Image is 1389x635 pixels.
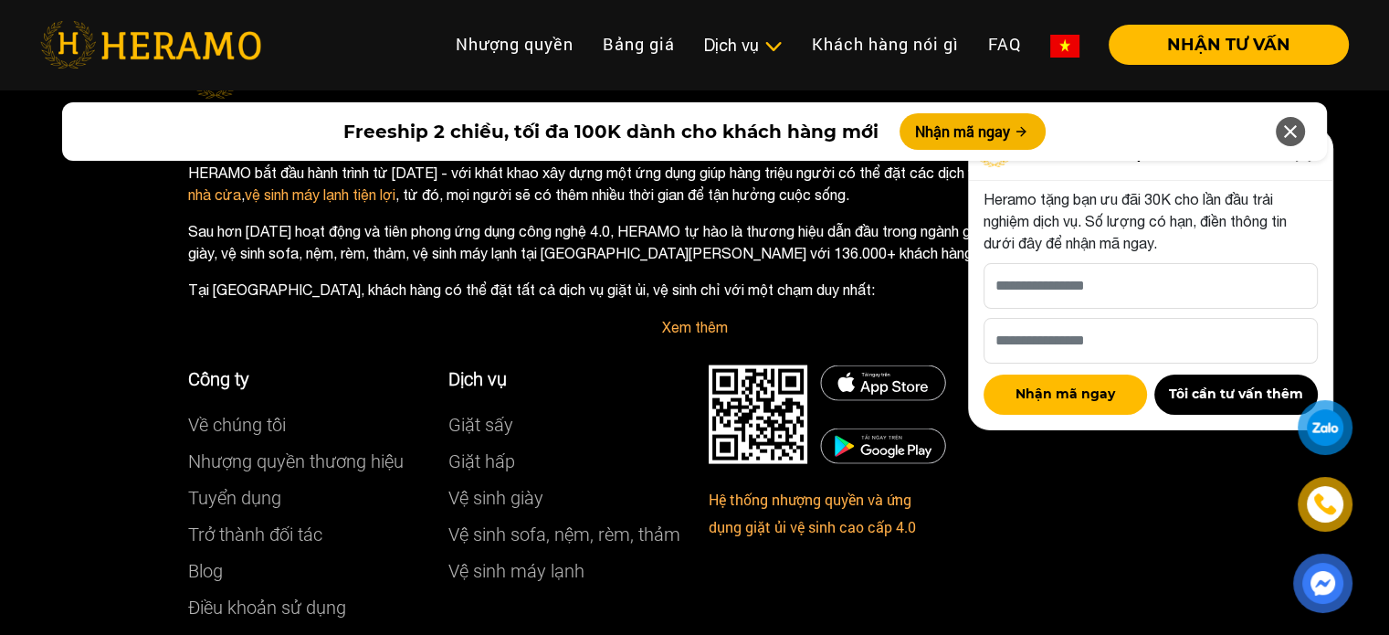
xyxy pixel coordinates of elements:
[448,487,543,509] a: Vệ sinh giày
[973,25,1036,64] a: FAQ
[704,33,783,58] div: Dịch vụ
[188,560,223,582] a: Blog
[188,162,1202,206] p: HERAMO bắt đầu hành trình từ [DATE] - với khát khao xây dựng một ứng dụng giúp hàng triệu người c...
[188,597,346,619] a: Điều khoản sử dụng
[709,490,916,536] a: Hệ thống nhượng quyền và ứng dụng giặt ủi vệ sinh cao cấp 4.0
[820,365,946,401] img: DMCA.com Protection Status
[188,414,286,436] a: Về chúng tôi
[1109,25,1349,65] button: NHẬN TƯ VẤN
[820,429,946,464] img: DMCA.com Protection Status
[448,560,584,582] a: Vệ sinh máy lạnh
[588,25,689,64] a: Bảng giá
[984,188,1318,254] p: Heramo tặng bạn ưu đãi 30K cho lần đầu trải nghiệm dịch vụ. Số lượng có hạn, điền thông tin dưới ...
[188,220,1202,264] p: Sau hơn [DATE] hoạt động và tiên phong ứng dụng công nghệ 4.0, HERAMO tự hào là thương hiệu dẫn đ...
[1154,375,1318,415] button: Tôi cần tư vấn thêm
[709,365,807,464] img: DMCA.com Protection Status
[448,524,680,545] a: Vệ sinh sofa, nệm, rèm, thảm
[188,450,404,472] a: Nhượng quyền thương hiệu
[441,25,588,64] a: Nhượng quyền
[448,365,681,393] p: Dịch vụ
[40,21,261,69] img: heramo-logo.png
[984,375,1147,415] button: Nhận mã ngay
[1094,37,1349,53] a: NHẬN TƯ VẤN
[188,365,421,393] p: Công ty
[188,279,1202,301] p: Tại [GEOGRAPHIC_DATA], khách hàng có thể đặt tất cả dịch vụ giặt ủi, vệ sinh chỉ với một chạm duy...
[188,524,322,545] a: Trở thành đối tác
[448,450,515,472] a: Giặt hấp
[245,186,395,203] a: vệ sinh máy lạnh tiện lợi
[342,118,878,145] span: Freeship 2 chiều, tối đa 100K dành cho khách hàng mới
[900,113,1046,150] button: Nhận mã ngay
[662,319,728,335] a: Xem thêm
[1298,477,1352,531] a: phone-icon
[797,25,973,64] a: Khách hàng nói gì
[448,414,513,436] a: Giặt sấy
[188,487,281,509] a: Tuyển dụng
[1050,35,1079,58] img: vn-flag.png
[763,37,783,56] img: subToggleIcon
[1314,493,1336,515] img: phone-icon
